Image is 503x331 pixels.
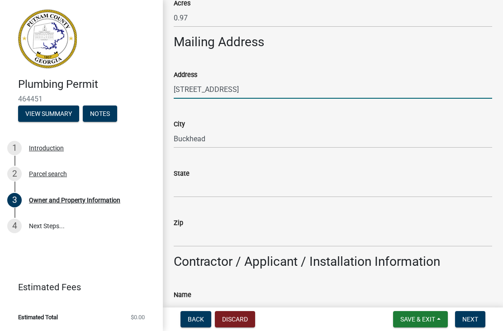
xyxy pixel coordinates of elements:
div: 1 [7,141,22,155]
a: Estimated Fees [7,278,148,296]
wm-modal-confirm: Summary [18,110,79,118]
button: Back [180,311,211,327]
div: 2 [7,167,22,181]
h4: Plumbing Permit [18,78,156,91]
span: Save & Exit [400,316,435,323]
button: Notes [83,106,117,122]
div: Parcel search [29,171,67,177]
div: Introduction [29,145,64,151]
label: Address [174,72,197,78]
div: 4 [7,219,22,233]
h3: Mailing Address [174,34,492,50]
wm-modal-confirm: Notes [83,110,117,118]
label: State [174,171,190,177]
span: Estimated Total [18,314,58,320]
label: City [174,121,185,128]
button: Discard [215,311,255,327]
span: Next [462,316,478,323]
span: $0.00 [131,314,145,320]
div: Owner and Property Information [29,197,120,203]
span: 464451 [18,95,145,103]
button: Save & Exit [393,311,448,327]
img: Putnam County, Georgia [18,10,77,68]
label: Acres [174,0,190,7]
label: Name [174,292,191,298]
h3: Contractor / Applicant / Installation Information [174,254,492,269]
label: Zip [174,220,183,226]
button: View Summary [18,106,79,122]
button: Next [455,311,485,327]
div: 3 [7,193,22,207]
span: Back [188,316,204,323]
